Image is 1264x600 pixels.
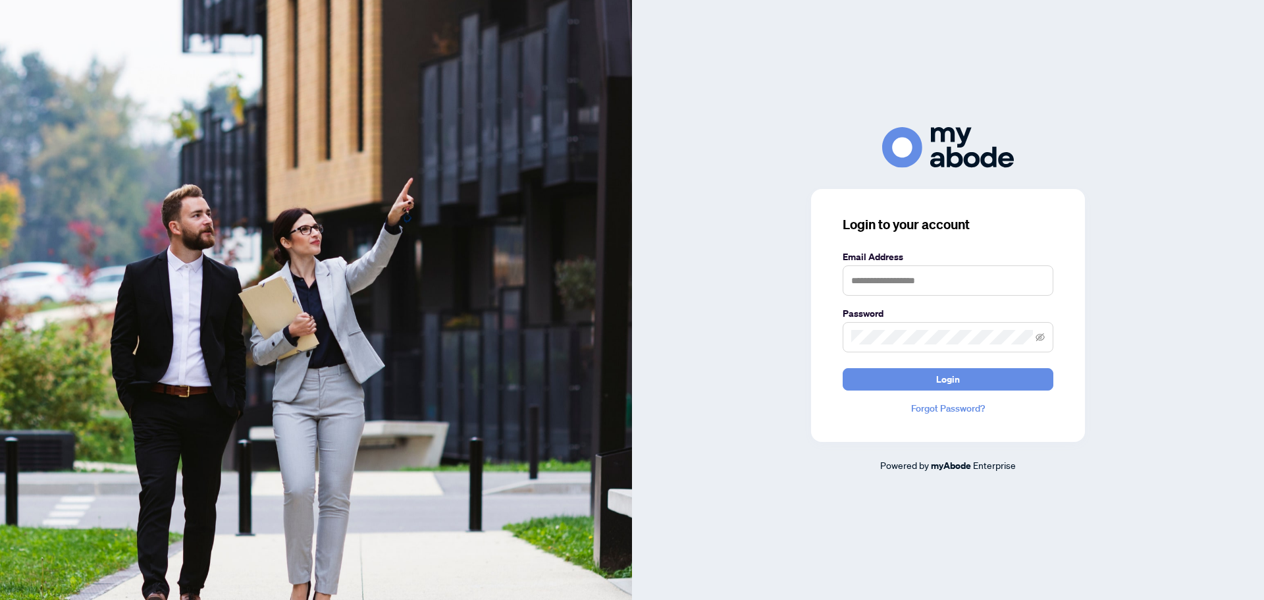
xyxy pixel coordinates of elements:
[882,127,1014,167] img: ma-logo
[843,401,1053,416] a: Forgot Password?
[843,368,1053,391] button: Login
[843,250,1053,264] label: Email Address
[973,459,1016,471] span: Enterprise
[843,215,1053,234] h3: Login to your account
[936,369,960,390] span: Login
[843,306,1053,321] label: Password
[931,458,971,473] a: myAbode
[880,459,929,471] span: Powered by
[1036,333,1045,342] span: eye-invisible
